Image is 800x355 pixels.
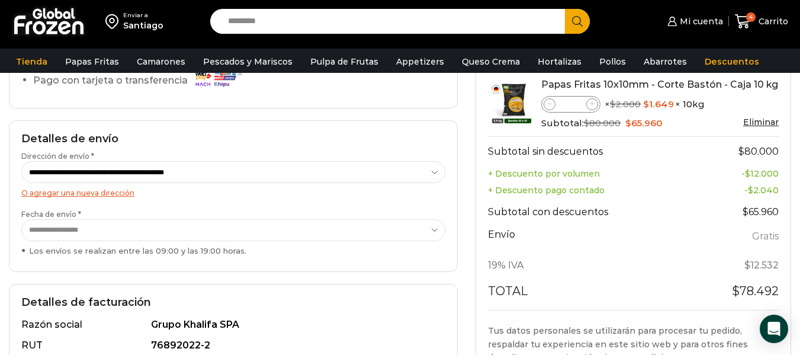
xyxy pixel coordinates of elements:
[541,96,779,113] div: × × 10kg
[304,50,384,73] a: Pulpa de Frutas
[593,50,632,73] a: Pollos
[123,20,163,31] div: Santiago
[21,209,445,257] label: Fecha de envío *
[21,188,134,197] a: O agregar una nueva dirección
[625,117,631,129] span: $
[21,133,445,146] h2: Detalles de envío
[197,50,298,73] a: Pescados y Mariscos
[21,245,445,257] div: Los envíos se realizan entre las 09:00 y las 19:00 horas.
[10,50,53,73] a: Tienda
[21,339,149,353] div: RUT
[21,151,445,183] label: Dirección de envío *
[191,68,245,89] img: Pago con tarjeta o transferencia
[390,50,450,73] a: Appetizers
[21,219,445,241] select: Fecha de envío * Los envíos se realizan entre las 09:00 y las 19:00 horas.
[21,296,445,309] h2: Detalles de facturación
[732,284,779,298] bdi: 78.492
[488,136,700,165] th: Subtotal sin descuentos
[643,98,649,110] span: $
[610,98,615,110] span: $
[541,79,778,90] a: Papas Fritas 10x10mm - Corte Bastón - Caja 10 kg
[151,339,439,353] div: 76892022-2
[700,182,779,199] td: -
[33,71,248,91] label: Pago con tarjeta o transferencia
[488,279,700,310] th: Total
[738,146,779,157] bdi: 80.000
[756,15,788,27] span: Carrito
[488,252,700,279] th: 19% IVA
[105,11,123,31] img: address-field-icon.svg
[532,50,587,73] a: Hortalizas
[760,315,788,343] div: Open Intercom Messenger
[738,146,744,157] span: $
[748,185,753,196] span: $
[743,206,779,218] bdi: 65.960
[638,50,693,73] a: Abarrotes
[555,97,586,111] input: Product quantity
[643,98,674,110] bdi: 1.649
[744,260,750,271] span: $
[565,9,590,34] button: Search button
[735,8,788,36] a: 4 Carrito
[743,206,748,218] span: $
[123,11,163,20] div: Enviar a
[700,165,779,182] td: -
[625,117,663,129] bdi: 65.960
[584,117,589,129] span: $
[488,199,700,226] th: Subtotal con descuentos
[610,98,641,110] bdi: 2.000
[745,168,779,179] bdi: 12.000
[59,50,125,73] a: Papas Fritas
[456,50,526,73] a: Queso Crema
[746,12,756,22] span: 4
[131,50,191,73] a: Camarones
[488,182,700,199] th: + Descuento pago contado
[488,165,700,182] th: + Descuento por volumen
[584,117,621,129] bdi: 80.000
[745,168,750,179] span: $
[743,117,779,127] a: Eliminar
[488,226,700,252] th: Envío
[748,185,779,196] bdi: 2.040
[744,260,779,271] span: 12.532
[21,161,445,183] select: Dirección de envío *
[732,284,740,298] span: $
[664,9,722,33] a: Mi cuenta
[699,50,765,73] a: Descuentos
[21,318,149,332] div: Razón social
[541,117,779,130] div: Subtotal:
[151,318,439,332] div: Grupo Khalifa SPA
[677,15,723,27] span: Mi cuenta
[752,228,779,245] label: Gratis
